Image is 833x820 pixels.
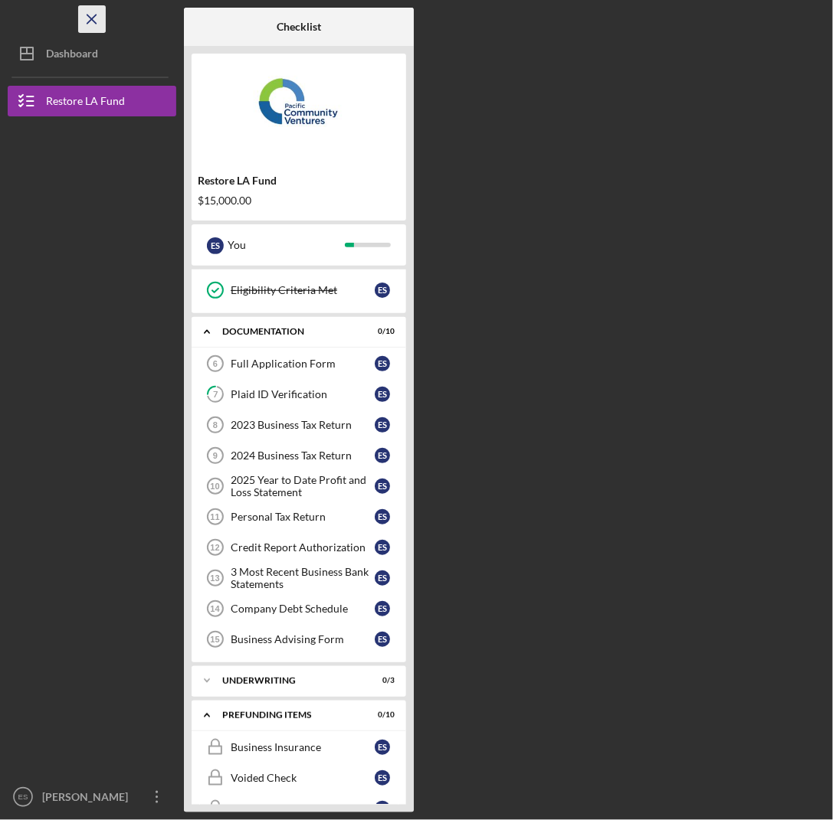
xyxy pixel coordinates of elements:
div: Underwriting [222,676,356,685]
div: E S [375,448,390,463]
div: 0 / 10 [367,711,395,720]
div: 2023 Business Tax Return [231,419,375,431]
a: 7Plaid ID VerificationES [199,379,398,410]
button: ES[PERSON_NAME] [8,782,176,812]
div: E S [375,801,390,816]
div: E S [375,601,390,616]
a: 82023 Business Tax ReturnES [199,410,398,440]
div: Dashboard [46,38,98,73]
div: Credit Report Authorization [231,541,375,554]
button: Dashboard [8,38,176,69]
div: E S [375,356,390,371]
div: E S [375,540,390,555]
a: 15Business Advising FormES [199,624,398,655]
tspan: 8 [213,420,218,430]
div: Prefunding Items [222,711,356,720]
a: 11Personal Tax ReturnES [199,501,398,532]
div: E S [375,387,390,402]
div: Voided Check [231,772,375,784]
div: You [228,232,345,258]
div: Restore LA Fund [198,175,400,187]
a: Voided CheckES [199,763,398,793]
div: Documentation [222,327,356,336]
b: Checklist [277,21,321,33]
div: ACH Form [231,802,375,815]
tspan: 9 [213,451,218,460]
a: 102025 Year to Date Profit and Loss StatementES [199,471,398,501]
div: 0 / 10 [367,327,395,336]
tspan: 12 [210,543,219,552]
img: Product logo [192,61,406,153]
button: Restore LA Fund [8,86,176,116]
div: 3 Most Recent Business Bank Statements [231,566,375,590]
text: ES [18,793,28,802]
div: E S [375,417,390,433]
a: 12Credit Report AuthorizationES [199,532,398,563]
div: 0 / 3 [367,676,395,685]
div: Personal Tax Return [231,511,375,523]
tspan: 7 [213,390,218,400]
div: E S [375,632,390,647]
tspan: 15 [210,635,219,644]
a: 92024 Business Tax ReturnES [199,440,398,471]
tspan: 6 [213,359,218,368]
div: E S [375,770,390,786]
div: 2024 Business Tax Return [231,449,375,462]
div: 2025 Year to Date Profit and Loss Statement [231,474,375,498]
a: 14Company Debt ScheduleES [199,593,398,624]
div: $15,000.00 [198,194,400,207]
div: E S [375,479,390,494]
div: [PERSON_NAME] [38,782,138,816]
div: E S [207,237,224,254]
div: E S [375,509,390,524]
div: Company Debt Schedule [231,603,375,615]
tspan: 14 [210,604,220,613]
div: Eligibility Criteria Met [231,284,375,296]
div: Business Advising Form [231,633,375,645]
div: Full Application Form [231,358,375,370]
tspan: 13 [210,573,219,583]
a: 133 Most Recent Business Bank StatementsES [199,563,398,593]
div: Business Insurance [231,741,375,753]
div: Restore LA Fund [46,86,125,120]
div: E S [375,283,390,298]
div: Plaid ID Verification [231,388,375,400]
tspan: 11 [210,512,219,521]
a: 6Full Application FormES [199,348,398,379]
a: Business InsuranceES [199,732,398,763]
div: E S [375,740,390,755]
tspan: 10 [210,482,219,491]
a: Eligibility Criteria MetES [199,275,398,305]
div: E S [375,570,390,586]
